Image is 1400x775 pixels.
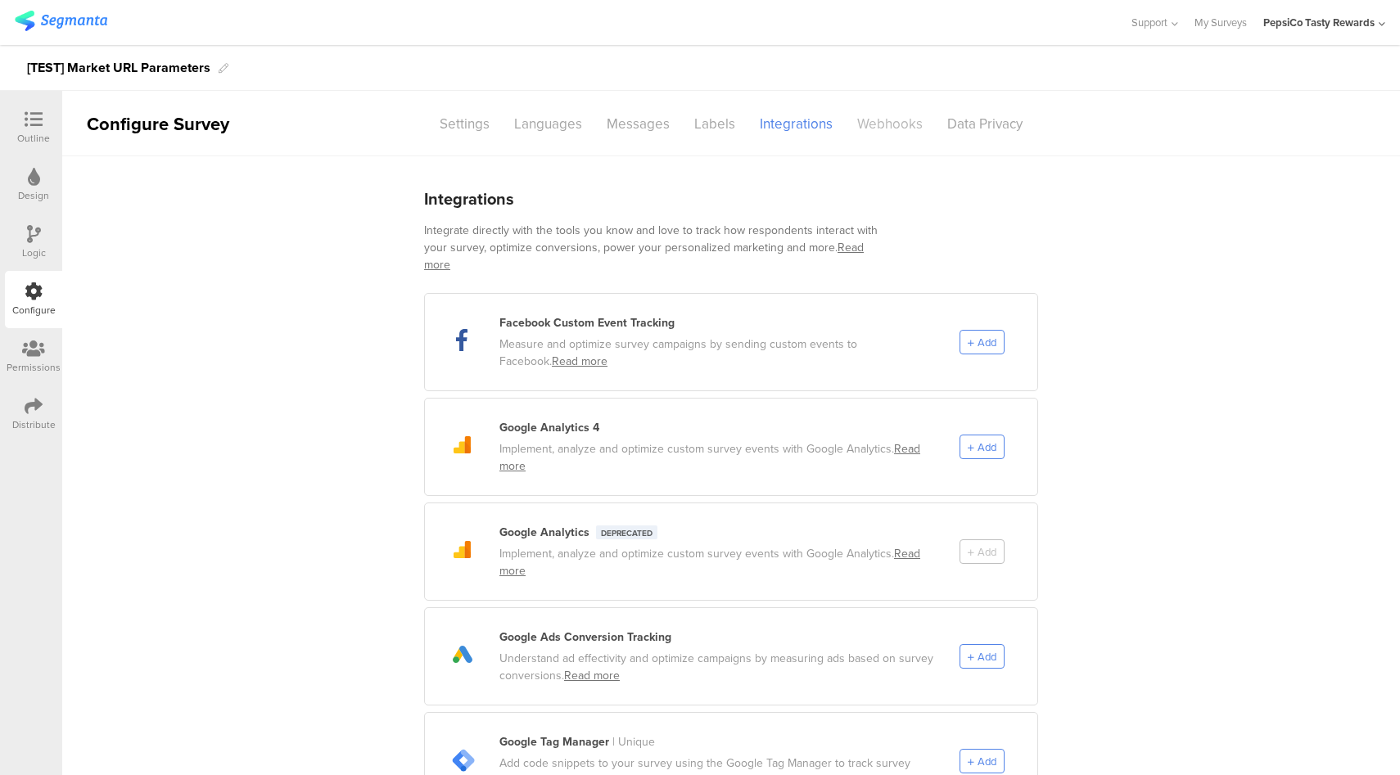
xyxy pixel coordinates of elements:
div: Settings [427,110,502,138]
div: [TEST] Market URL Parameters [27,55,210,81]
div: Outline [17,131,50,146]
div: Messages [594,110,682,138]
span: Add [978,335,996,350]
div: Google Tag Manager [499,733,609,750]
div: Integrations [424,187,514,211]
img: segmanta logo [15,11,107,31]
div: Implement, analyze and optimize custom survey events with Google Analytics. [499,440,935,475]
a: Read more [424,239,864,273]
a: Read more [552,353,607,370]
div: PepsiCo Tasty Rewards [1263,15,1375,30]
div: Google Ads Conversion Tracking [499,629,671,646]
div: Design [18,188,49,203]
span: Add [978,754,996,769]
div: Labels [682,110,747,138]
div: Measure and optimize survey campaigns by sending custom events to Facebook. [499,336,935,370]
div: Webhooks [845,110,935,138]
span: Add [978,439,996,455]
div: Google Analytics 4 [499,419,599,436]
div: Distribute [12,417,56,432]
div: Logic [22,246,46,260]
div: Facebook Custom Event Tracking [499,314,675,331]
div: Integrations [747,110,845,138]
span: Add [978,649,996,665]
a: Read more [499,440,920,475]
a: Read more [564,667,620,684]
span: Support [1131,15,1167,30]
div: Google Analytics [499,524,589,541]
div: Integrate directly with the tools you know and love to track how respondents interact with your s... [424,222,891,273]
div: Deprecated [596,525,657,539]
div: Implement, analyze and optimize custom survey events with Google Analytics. [499,545,935,579]
div: | Unique [612,733,655,750]
a: Read more [499,545,920,579]
div: Languages [502,110,594,138]
div: Data Privacy [935,110,1035,138]
div: Permissions [7,360,61,375]
div: Configure Survey [62,110,251,137]
div: Understand ad effectivity and optimize campaigns by measuring ads based on survey conversions. [499,650,935,684]
div: Configure [12,303,56,318]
